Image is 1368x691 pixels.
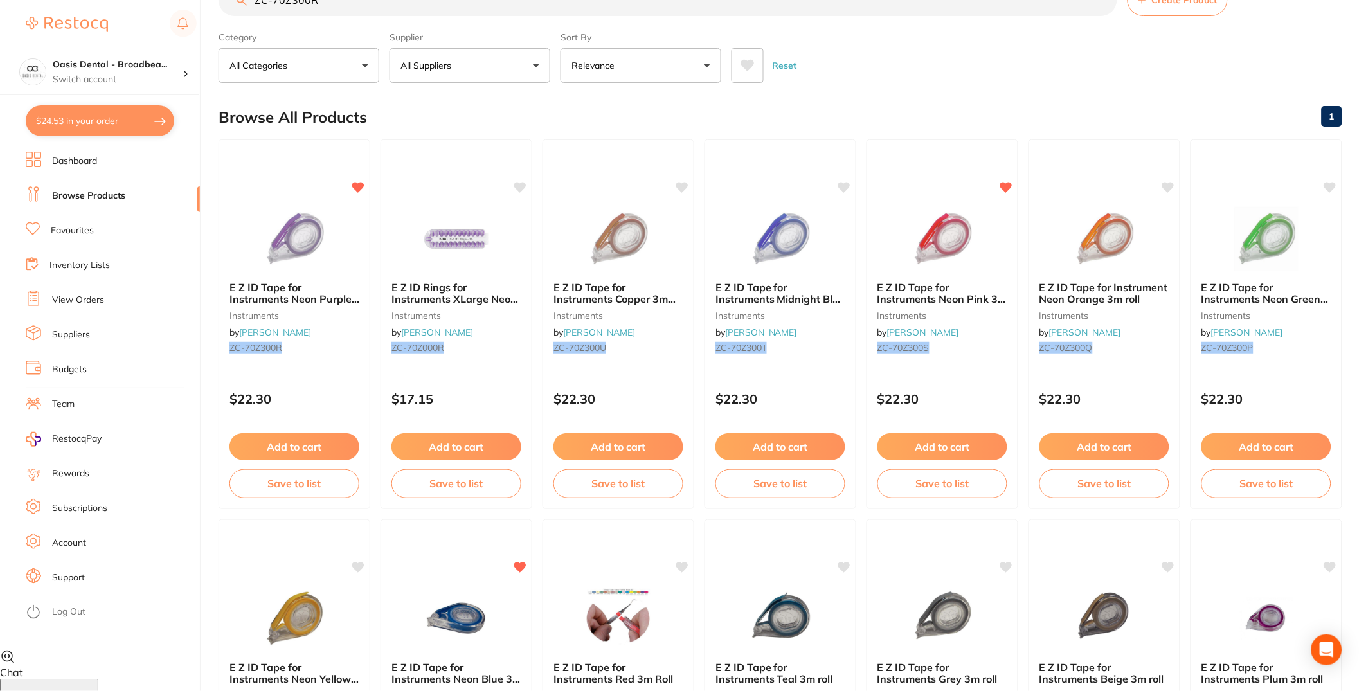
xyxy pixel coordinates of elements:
[1201,391,1331,406] p: $22.30
[878,433,1007,460] button: Add to cart
[52,190,125,202] a: Browse Products
[1039,342,1093,354] em: ZC-70Z300Q
[1063,587,1146,651] img: E Z ID Tape for Instruments Beige 3m roll
[1201,282,1331,305] b: E Z ID Tape for Instruments Neon Green 3m roll
[553,310,683,321] small: instruments
[715,391,845,406] p: $22.30
[219,31,379,43] label: Category
[390,31,550,43] label: Supplier
[878,342,930,354] em: ZC-70Z300S
[553,391,683,406] p: $22.30
[1201,469,1331,498] button: Save to list
[769,48,801,83] button: Reset
[52,502,107,515] a: Subscriptions
[1063,207,1146,271] img: E Z ID Tape for Instrument Neon Orange 3m roll
[1201,310,1331,321] small: instruments
[553,433,683,460] button: Add to cart
[878,310,1007,321] small: instruments
[887,327,959,338] a: [PERSON_NAME]
[715,327,797,338] span: by
[725,327,797,338] a: [PERSON_NAME]
[715,342,767,354] em: ZC-70Z300T
[878,469,1007,498] button: Save to list
[26,17,108,32] img: Restocq Logo
[239,327,311,338] a: [PERSON_NAME]
[1039,661,1164,685] span: E Z ID Tape for Instruments Beige 3m roll
[26,602,196,623] button: Log Out
[253,207,336,271] img: E Z ID Tape for Instruments Neon Purple 3m roll
[878,282,1007,305] b: E Z ID Tape for Instruments Neon Pink 3m roll
[878,661,998,685] span: E Z ID Tape for Instruments Grey 3m roll
[878,327,959,338] span: by
[1225,587,1308,651] img: E Z ID Tape for Instruments Plum 3m roll
[392,661,521,685] b: E Z ID Tape for Instruments Neon Blue 3m roll
[52,398,75,411] a: Team
[219,48,379,83] button: All Categories
[230,433,359,460] button: Add to cart
[563,327,635,338] a: [PERSON_NAME]
[230,282,359,305] b: E Z ID Tape for Instruments Neon Purple 3m roll
[219,109,367,127] h2: Browse All Products
[52,433,102,445] span: RestocqPay
[1039,661,1169,685] b: E Z ID Tape for Instruments Beige 3m roll
[1201,661,1324,685] span: E Z ID Tape for Instruments Plum 3m roll
[415,587,498,651] img: E Z ID Tape for Instruments Neon Blue 3m roll
[390,48,550,83] button: All Suppliers
[26,105,174,136] button: $24.53 in your order
[715,282,845,305] b: E Z ID Tape for Instruments Midnight Blue 3m roll
[1201,327,1283,338] span: by
[415,207,498,271] img: E Z ID Rings for Instruments XLarge Neon Purple Pack of 25
[392,281,518,318] span: E Z ID Rings for Instruments XLarge Neon Purple Pack of 25
[230,661,359,685] b: E Z ID Tape for Instruments Neon Yellow 3m roll
[577,587,660,651] img: E Z ID Tape for Instruments Red 3m Roll
[20,59,46,85] img: Oasis Dental - Broadbeach
[52,537,86,550] a: Account
[1039,391,1169,406] p: $22.30
[401,59,456,72] p: All Suppliers
[52,294,104,307] a: View Orders
[50,259,110,272] a: Inventory Lists
[392,327,473,338] span: by
[1201,661,1331,685] b: E Z ID Tape for Instruments Plum 3m roll
[901,587,984,651] img: E Z ID Tape for Instruments Grey 3m roll
[1211,327,1283,338] a: [PERSON_NAME]
[553,282,683,305] b: E Z ID Tape for Instruments Copper 3m roll
[52,155,97,168] a: Dashboard
[1225,207,1308,271] img: E Z ID Tape for Instruments Neon Green 3m roll
[392,391,521,406] p: $17.15
[1201,281,1329,318] span: E Z ID Tape for Instruments Neon Green 3m roll
[571,59,620,72] p: Relevance
[51,224,94,237] a: Favourites
[1039,469,1169,498] button: Save to list
[878,281,1007,318] span: E Z ID Tape for Instruments Neon Pink 3m roll
[715,281,845,318] span: E Z ID Tape for Instruments Midnight Blue 3m roll
[230,469,359,498] button: Save to list
[52,363,87,376] a: Budgets
[878,391,1007,406] p: $22.30
[878,661,1007,685] b: E Z ID Tape for Instruments Grey 3m roll
[739,587,822,651] img: E Z ID Tape for Instruments Teal 3m roll
[1039,433,1169,460] button: Add to cart
[52,571,85,584] a: Support
[561,48,721,83] button: Relevance
[230,59,292,72] p: All Categories
[1039,327,1121,338] span: by
[230,281,359,318] span: E Z ID Tape for Instruments Neon Purple 3m roll
[392,342,444,354] em: ZC-70Z000R
[553,342,606,354] em: ZC-70Z300U
[553,469,683,498] button: Save to list
[230,310,359,321] small: instruments
[401,327,473,338] a: [PERSON_NAME]
[553,661,683,685] b: E Z ID Tape for Instruments Red 3m Roll
[52,606,85,618] a: Log Out
[53,58,183,71] h4: Oasis Dental - Broadbeach
[53,73,183,86] p: Switch account
[392,310,521,321] small: instruments
[26,432,41,447] img: RestocqPay
[1039,310,1169,321] small: instruments
[715,433,845,460] button: Add to cart
[1039,281,1168,305] span: E Z ID Tape for Instrument Neon Orange 3m roll
[230,342,282,354] em: ZC-70Z300R
[253,587,336,651] img: E Z ID Tape for Instruments Neon Yellow 3m roll
[392,433,521,460] button: Add to cart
